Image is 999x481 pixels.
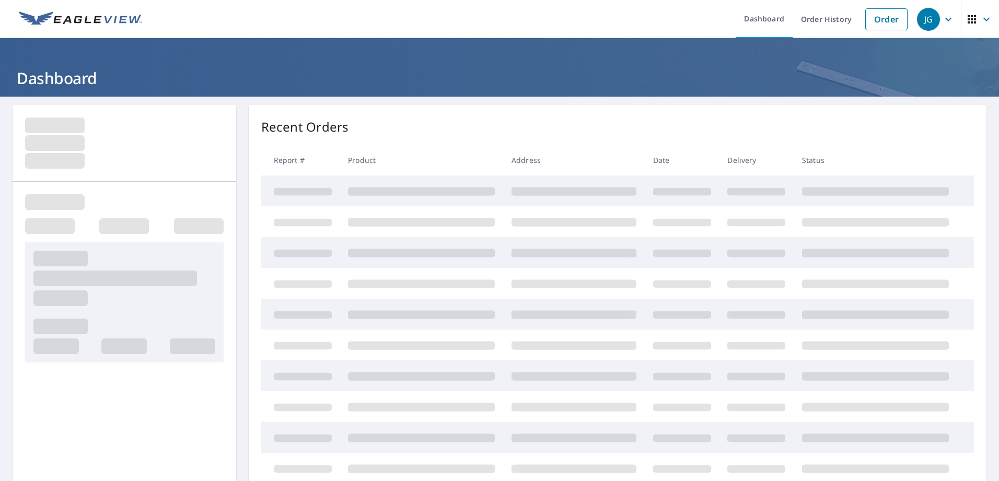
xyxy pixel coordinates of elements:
th: Status [794,145,957,175]
img: EV Logo [19,11,142,27]
p: Recent Orders [261,118,349,136]
div: JG [917,8,940,31]
th: Date [645,145,719,175]
th: Delivery [719,145,794,175]
h1: Dashboard [13,67,986,89]
th: Product [340,145,503,175]
th: Address [503,145,645,175]
th: Report # [261,145,340,175]
a: Order [865,8,908,30]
